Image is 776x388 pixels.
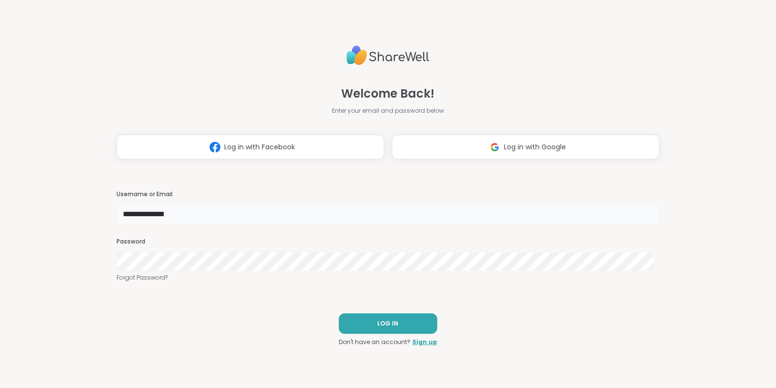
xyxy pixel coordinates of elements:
[116,273,660,282] a: Forgot Password?
[339,338,410,347] span: Don't have an account?
[339,313,437,334] button: LOG IN
[116,135,384,159] button: Log in with Facebook
[116,238,660,246] h3: Password
[206,138,224,156] img: ShareWell Logomark
[412,338,437,347] a: Sign up
[377,319,398,328] span: LOG IN
[224,142,295,152] span: Log in with Facebook
[341,85,434,102] span: Welcome Back!
[392,135,660,159] button: Log in with Google
[332,106,444,115] span: Enter your email and password below
[504,142,566,152] span: Log in with Google
[347,41,429,69] img: ShareWell Logo
[116,190,660,199] h3: Username or Email
[485,138,504,156] img: ShareWell Logomark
